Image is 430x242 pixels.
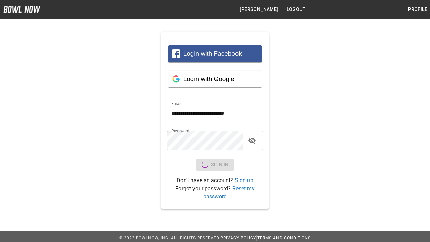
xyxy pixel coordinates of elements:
[237,3,281,16] button: [PERSON_NAME]
[245,134,259,147] button: toggle password visibility
[168,45,262,62] button: Login with Facebook
[183,50,242,57] span: Login with Facebook
[235,177,253,184] a: Sign up
[257,236,311,240] a: Terms and Conditions
[167,185,263,201] p: Forgot your password?
[168,71,262,87] button: Login with Google
[183,75,234,82] span: Login with Google
[220,236,256,240] a: Privacy Policy
[284,3,308,16] button: Logout
[203,185,255,200] a: Reset my password
[405,3,430,16] button: Profile
[3,6,40,13] img: logo
[119,236,220,240] span: © 2022 BowlNow, Inc. All Rights Reserved.
[167,176,263,185] p: Don't have an account?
